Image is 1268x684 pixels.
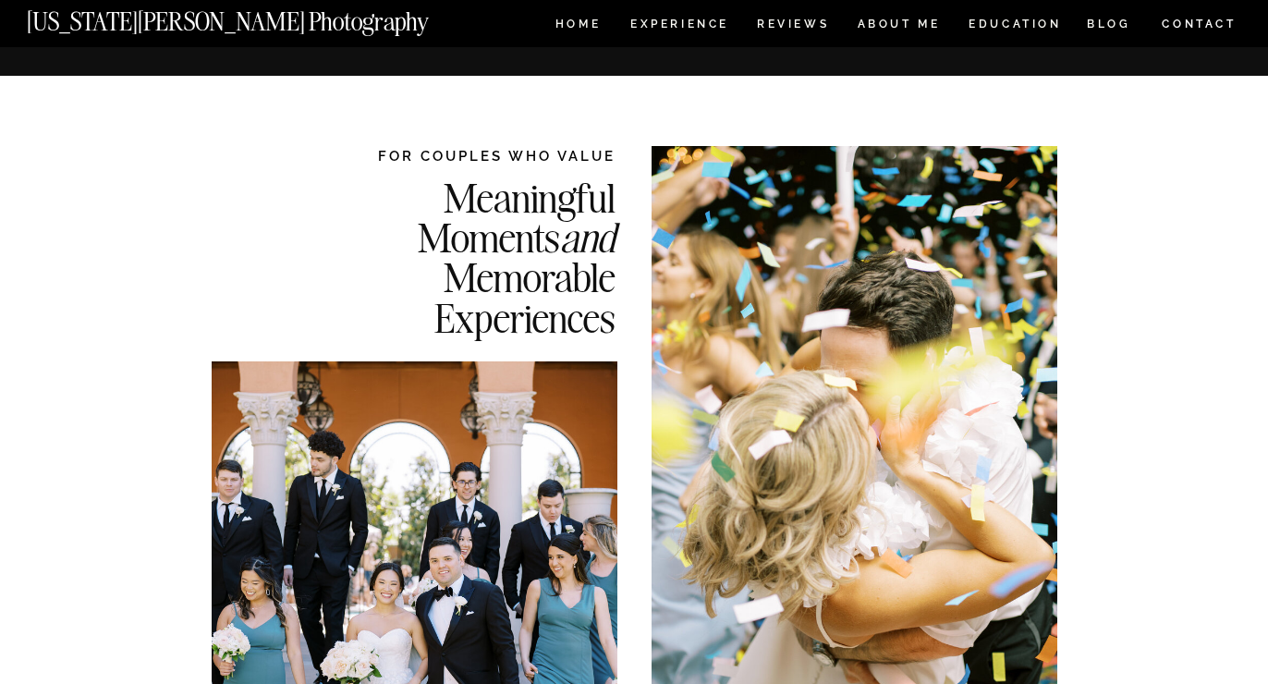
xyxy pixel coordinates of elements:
[552,18,604,34] a: HOME
[967,18,1064,34] a: EDUCATION
[757,18,826,34] a: REVIEWS
[27,9,491,25] a: [US_STATE][PERSON_NAME] Photography
[1087,18,1131,34] a: BLOG
[323,146,616,165] h2: FOR COUPLES WHO VALUE
[857,18,941,34] a: ABOUT ME
[1161,14,1238,34] a: CONTACT
[560,212,616,263] i: and
[630,18,727,34] a: Experience
[323,177,616,336] h2: Meaningful Moments Memorable Experiences
[941,8,1219,22] a: Get in Touch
